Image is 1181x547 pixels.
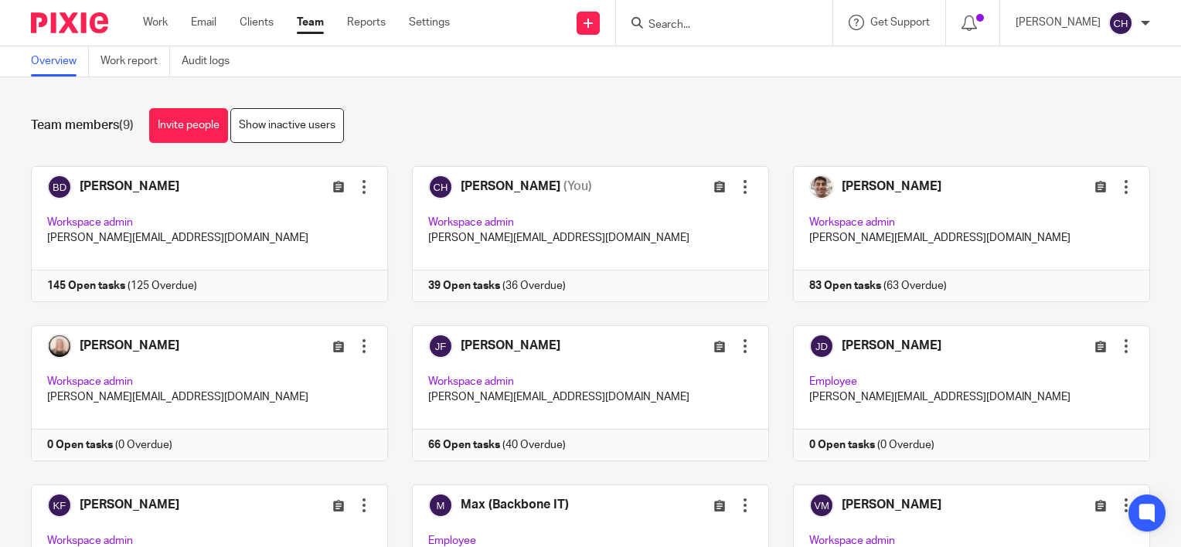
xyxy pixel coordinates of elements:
[230,108,344,143] a: Show inactive users
[240,15,274,30] a: Clients
[1108,11,1133,36] img: svg%3E
[191,15,216,30] a: Email
[143,15,168,30] a: Work
[149,108,228,143] a: Invite people
[31,117,134,134] h1: Team members
[409,15,450,30] a: Settings
[870,17,930,28] span: Get Support
[647,19,786,32] input: Search
[1016,15,1101,30] p: [PERSON_NAME]
[297,15,324,30] a: Team
[100,46,170,76] a: Work report
[31,12,108,33] img: Pixie
[182,46,241,76] a: Audit logs
[31,46,89,76] a: Overview
[119,119,134,131] span: (9)
[347,15,386,30] a: Reports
